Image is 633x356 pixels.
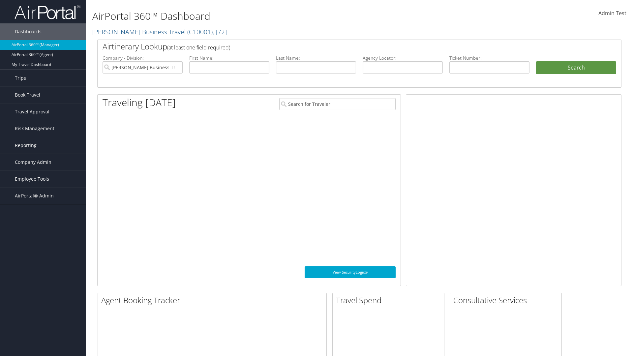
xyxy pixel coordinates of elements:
[598,3,626,24] a: Admin Test
[453,295,561,306] h2: Consultative Services
[15,4,80,20] img: airportal-logo.png
[101,295,326,306] h2: Agent Booking Tracker
[15,120,54,137] span: Risk Management
[15,171,49,187] span: Employee Tools
[336,295,444,306] h2: Travel Spend
[15,188,54,204] span: AirPortal® Admin
[276,55,356,61] label: Last Name:
[15,104,49,120] span: Travel Approval
[213,27,227,36] span: , [ 72 ]
[363,55,443,61] label: Agency Locator:
[103,41,573,52] h2: Airtinerary Lookup
[189,55,269,61] label: First Name:
[536,61,616,74] button: Search
[92,9,448,23] h1: AirPortal 360™ Dashboard
[92,27,227,36] a: [PERSON_NAME] Business Travel
[15,137,37,154] span: Reporting
[15,23,42,40] span: Dashboards
[305,266,396,278] a: View SecurityLogic®
[279,98,396,110] input: Search for Traveler
[103,96,176,109] h1: Traveling [DATE]
[15,87,40,103] span: Book Travel
[167,44,230,51] span: (at least one field required)
[187,27,213,36] span: ( C10001 )
[598,10,626,17] span: Admin Test
[103,55,183,61] label: Company - Division:
[15,154,51,170] span: Company Admin
[449,55,529,61] label: Ticket Number:
[15,70,26,86] span: Trips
